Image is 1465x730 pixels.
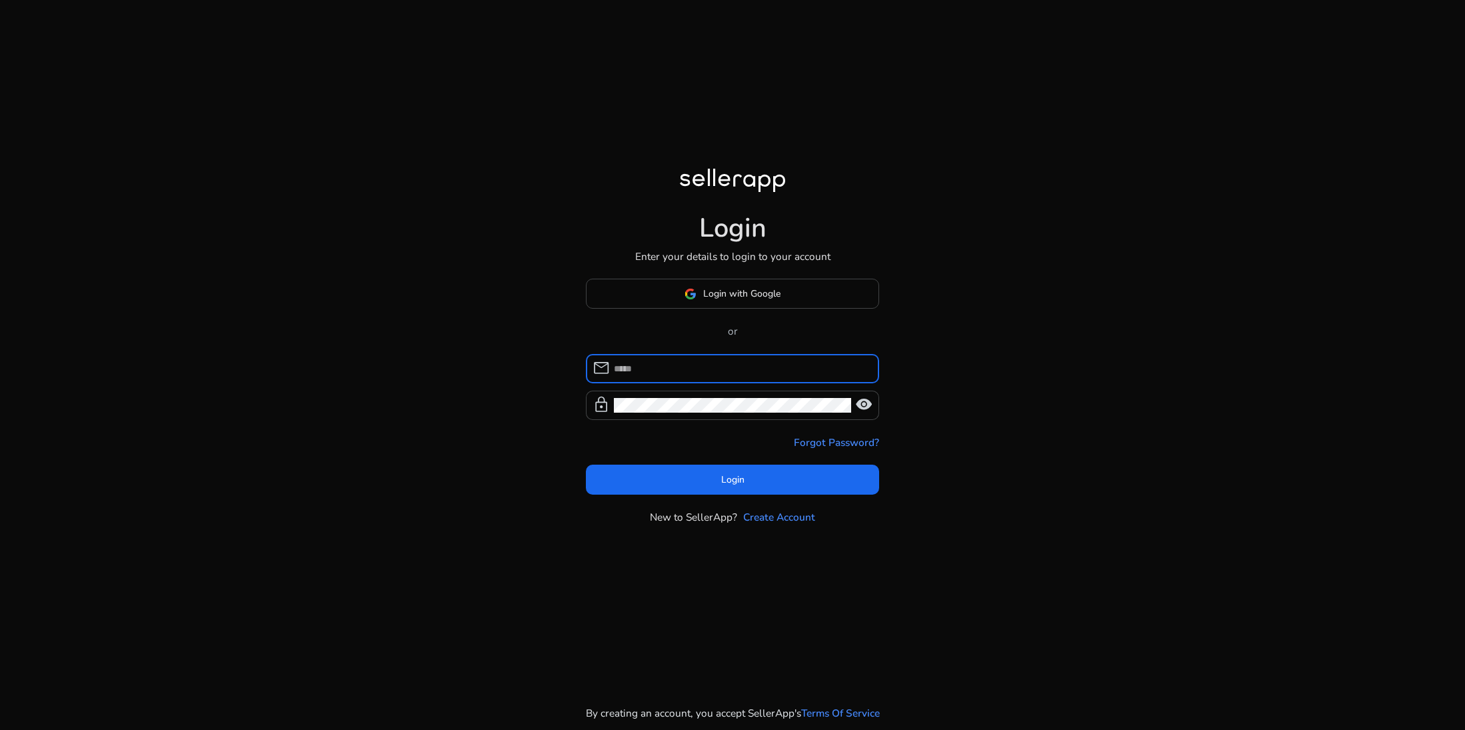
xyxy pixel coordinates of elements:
img: google-logo.svg [685,288,697,300]
span: Login with Google [703,287,780,301]
button: Login [586,465,879,495]
p: Enter your details to login to your account [635,249,830,264]
a: Forgot Password? [794,435,879,450]
span: lock [593,396,610,413]
p: or [586,323,879,339]
span: visibility [855,396,872,413]
button: Login with Google [586,279,879,309]
a: Create Account [743,509,815,525]
a: Terms Of Service [801,705,880,721]
span: Login [721,473,744,487]
span: mail [593,359,610,377]
p: New to SellerApp? [650,509,737,525]
h1: Login [699,213,766,245]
